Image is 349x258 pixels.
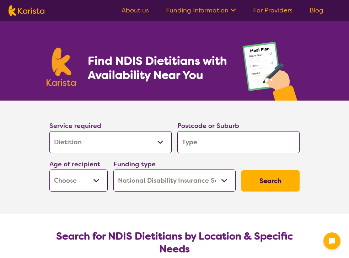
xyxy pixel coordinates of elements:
a: About us [122,6,149,15]
label: Age of recipient [49,160,100,168]
label: Funding type [113,160,156,168]
label: Postcode or Suburb [177,122,239,130]
input: Type [177,131,300,153]
a: For Providers [253,6,292,15]
button: Search [241,170,300,192]
img: Karista logo [47,48,76,86]
a: Funding Information [166,6,236,15]
h2: Search for NDIS Dietitians by Location & Specific Needs [55,230,294,256]
img: Karista logo [9,5,44,16]
h1: Find NDIS Dietitians with Availability Near You [88,54,228,82]
label: Service required [49,122,101,130]
img: dietitian [240,38,302,101]
a: Blog [310,6,323,15]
